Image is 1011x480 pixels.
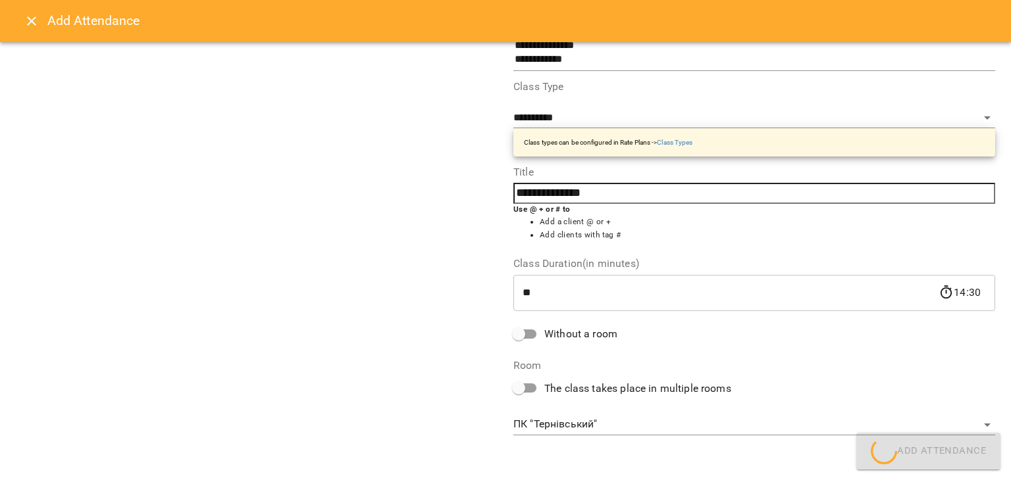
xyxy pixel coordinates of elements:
[540,216,995,229] li: Add a client @ or +
[513,414,995,435] div: ПК "Тернівський"
[16,5,47,37] button: Close
[513,167,995,178] label: Title
[513,360,995,371] label: Room
[544,381,731,396] span: The class takes place in multiple rooms
[544,326,617,342] span: Without a room
[513,82,995,92] label: Class Type
[47,11,995,31] h6: Add Attendance
[513,258,995,269] label: Class Duration(in minutes)
[524,137,692,147] p: Class types can be configured in Rate Plans ->
[657,139,692,146] a: Class Types
[540,229,995,242] li: Add clients with tag #
[513,204,571,214] b: Use @ + or # to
